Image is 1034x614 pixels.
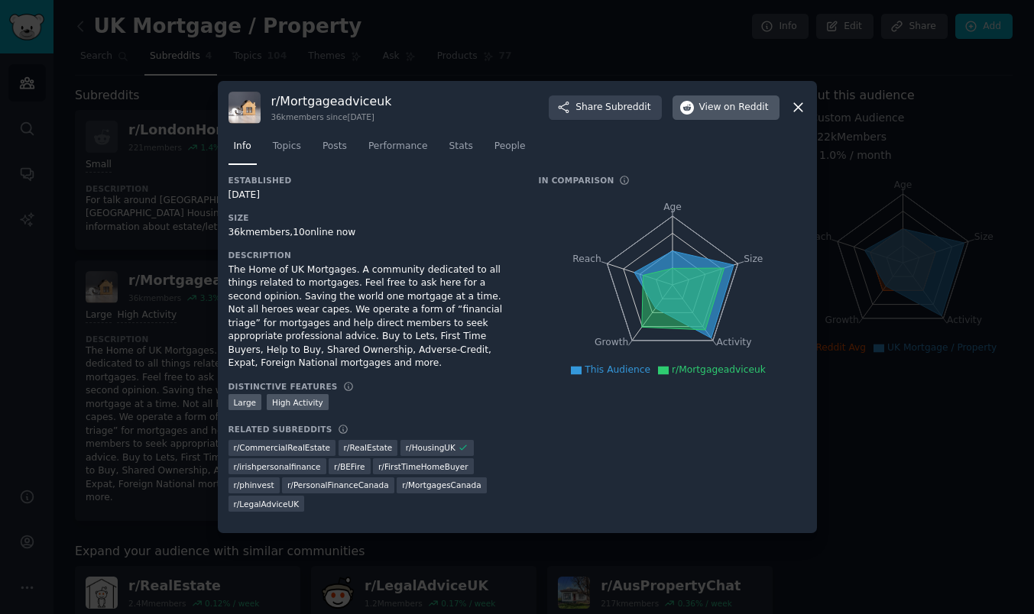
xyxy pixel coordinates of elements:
[378,461,468,472] span: r/ FirstTimeHomeBuyer
[234,461,321,472] span: r/ irishpersonalfinance
[287,480,389,490] span: r/ PersonalFinanceCanada
[267,134,306,166] a: Topics
[402,480,481,490] span: r/ MortgagesCanada
[229,212,517,223] h3: Size
[724,101,768,115] span: on Reddit
[271,93,392,109] h3: r/ Mortgageadviceuk
[585,364,650,375] span: This Audience
[229,175,517,186] h3: Established
[267,394,329,410] div: High Activity
[234,499,300,509] span: r/ LegalAdviceUK
[234,480,274,490] span: r/ phinvest
[572,253,601,263] tspan: Reach
[406,442,455,453] span: r/ HousingUK
[489,134,531,166] a: People
[663,202,682,212] tspan: Age
[229,250,517,260] h3: Description
[716,337,751,347] tspan: Activity
[595,337,628,347] tspan: Growth
[672,364,766,375] span: r/Mortgageadviceuk
[673,95,780,120] button: Viewon Reddit
[229,226,517,240] div: 36k members, 10 online now
[444,134,478,166] a: Stats
[334,461,365,472] span: r/ BEFire
[229,92,261,124] img: Mortgageadviceuk
[368,140,428,153] span: Performance
[229,394,262,410] div: Large
[744,253,763,263] tspan: Size
[317,134,352,166] a: Posts
[234,442,331,453] span: r/ CommercialRealEstate
[229,189,517,202] div: [DATE]
[344,442,393,453] span: r/ RealEstate
[229,424,332,435] h3: Related Subreddits
[363,134,433,166] a: Performance
[273,140,301,153] span: Topics
[699,101,769,115] span: View
[549,95,661,120] button: ShareSubreddit
[449,140,473,153] span: Stats
[575,101,650,115] span: Share
[323,140,347,153] span: Posts
[229,263,517,370] div: The Home of UK Mortgages. A community dedicated to all things related to mortgages. Feel free to ...
[539,175,614,186] h3: In Comparison
[229,381,338,392] h3: Distinctive Features
[494,140,526,153] span: People
[229,134,257,166] a: Info
[271,111,392,122] div: 36k members since [DATE]
[234,140,251,153] span: Info
[605,101,650,115] span: Subreddit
